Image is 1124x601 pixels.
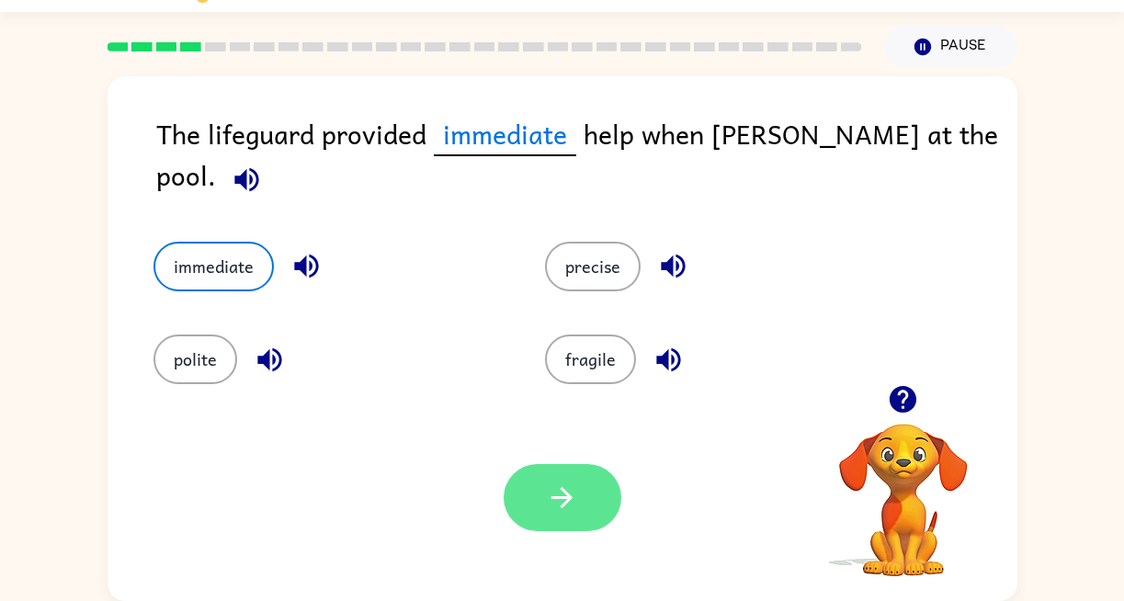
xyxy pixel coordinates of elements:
[884,26,1017,68] button: Pause
[153,335,237,384] button: polite
[545,335,636,384] button: fragile
[156,113,1017,205] div: The lifeguard provided help when [PERSON_NAME] at the pool.
[812,395,995,579] video: Your browser must support playing .mp4 files to use Literably. Please try using another browser.
[434,113,576,156] span: immediate
[153,242,274,291] button: immediate
[545,242,641,291] button: precise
